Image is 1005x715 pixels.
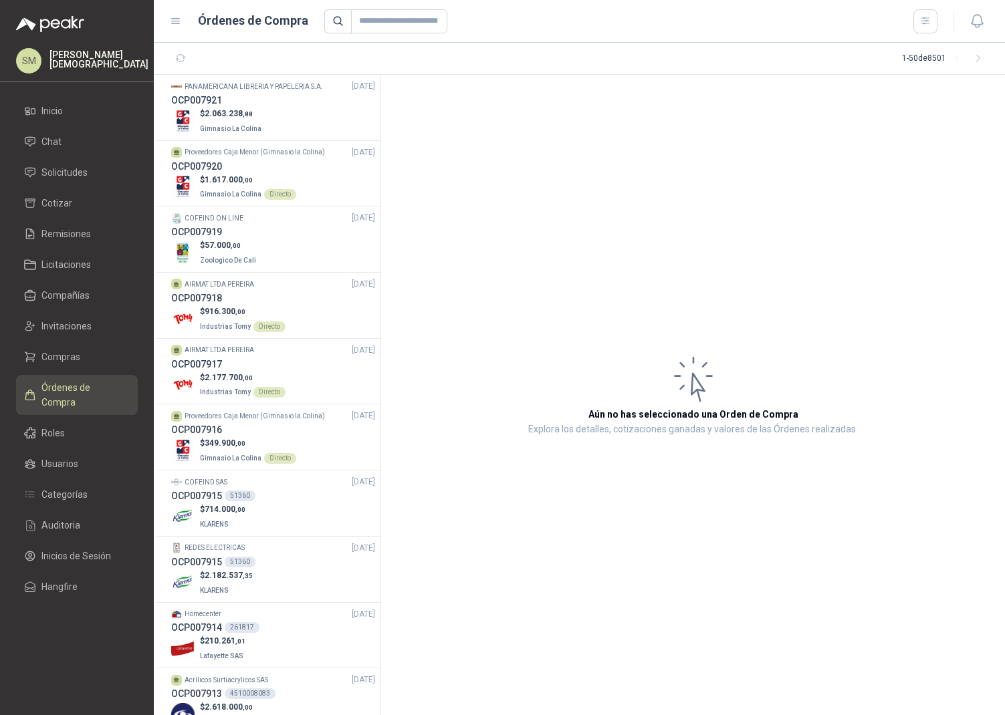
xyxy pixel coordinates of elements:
[171,213,182,224] img: Company Logo
[171,542,375,597] a: Company LogoREDES ELECTRICAS[DATE] OCP00791551360Company Logo$2.182.537,35KLARENS
[200,372,286,384] p: $
[171,488,222,503] h3: OCP007915
[243,704,253,711] span: ,00
[41,319,92,333] span: Invitaciones
[185,609,221,619] p: Homecenter
[253,321,286,332] div: Directo
[171,307,195,331] img: Company Logo
[171,410,375,464] a: Proveedores Caja Menor (Gimnasio la Colina)[DATE] OCP007916Company Logo$349.900,00Gimnasio La Col...
[253,387,286,398] div: Directo
[200,437,296,450] p: $
[205,505,245,514] span: 714.000
[16,129,138,154] a: Chat
[16,221,138,247] a: Remisiones
[235,506,245,513] span: ,00
[41,257,91,272] span: Licitaciones
[185,213,243,224] p: COFEIND ON LINE
[171,543,182,553] img: Company Logo
[171,476,375,531] a: Company LogoCOFEIND SAS[DATE] OCP00791551360Company Logo$714.000,00KLARENS
[171,505,195,529] img: Company Logo
[171,93,222,108] h3: OCP007921
[16,160,138,185] a: Solicitudes
[352,80,375,93] span: [DATE]
[352,608,375,621] span: [DATE]
[200,190,261,198] span: Gimnasio La Colina
[41,134,62,149] span: Chat
[16,98,138,124] a: Inicio
[225,688,275,699] div: 4510008083
[49,50,148,69] p: [PERSON_NAME] [DEMOGRAPHIC_DATA]
[902,48,989,69] div: 1 - 50 de 8501
[171,81,182,92] img: Company Logo
[200,239,259,252] p: $
[235,440,245,447] span: ,00
[243,176,253,184] span: ,00
[16,313,138,339] a: Invitaciones
[200,503,245,516] p: $
[185,345,254,355] p: AIRMAT LTDA PEREIRA
[171,477,182,488] img: Company Logo
[16,190,138,216] a: Cotizar
[171,620,222,635] h3: OCP007914
[205,702,253,712] span: 2.618.000
[225,622,259,633] div: 261817
[352,146,375,159] span: [DATE]
[185,147,325,158] p: Proveedores Caja Menor (Gimnasio la Colina)
[16,283,138,308] a: Compañías
[41,288,90,303] span: Compañías
[41,456,78,471] span: Usuarios
[16,513,138,538] a: Auditoria
[205,373,253,382] span: 2.177.700
[41,579,78,594] span: Hangfire
[205,175,253,184] span: 1.617.000
[225,557,255,567] div: 51360
[200,108,264,120] p: $
[41,549,111,563] span: Inicios de Sesión
[264,189,296,200] div: Directo
[171,241,195,265] img: Company Logo
[205,109,253,118] span: 2.063.238
[235,308,245,315] span: ,00
[352,674,375,686] span: [DATE]
[171,422,222,437] h3: OCP007916
[16,451,138,476] a: Usuarios
[171,637,195,660] img: Company Logo
[185,477,227,488] p: COFEIND SAS
[352,344,375,357] span: [DATE]
[185,279,254,290] p: AIRMAT LTDA PEREIRA
[41,380,125,410] span: Órdenes de Compra
[185,543,245,553] p: REDES ELECTRICAS
[171,175,195,198] img: Company Logo
[185,82,323,92] p: PANAMERICANA LIBRERIA Y PAPELERIA S.A.
[352,212,375,225] span: [DATE]
[16,420,138,446] a: Roles
[200,587,229,594] span: KLARENS
[200,125,261,132] span: Gimnasio La Colina
[16,344,138,370] a: Compras
[171,571,195,595] img: Company Logo
[171,159,222,174] h3: OCP007920
[41,165,88,180] span: Solicitudes
[171,110,195,133] img: Company Logo
[185,411,325,422] p: Proveedores Caja Menor (Gimnasio la Colina)
[16,16,84,32] img: Logo peakr
[200,652,243,660] span: Lafayette SAS
[200,305,286,318] p: $
[352,410,375,422] span: [DATE]
[171,344,375,399] a: AIRMAT LTDA PEREIRA[DATE] OCP007917Company Logo$2.177.700,00Industrias TomyDirecto
[205,241,241,250] span: 57.000
[41,349,80,364] span: Compras
[171,686,222,701] h3: OCP007913
[200,323,251,330] span: Industrias Tomy
[16,48,41,74] div: SM
[41,426,65,440] span: Roles
[16,574,138,599] a: Hangfire
[528,422,858,438] p: Explora los detalles, cotizaciones ganadas y valores de las Órdenes realizadas.
[171,357,222,372] h3: OCP007917
[171,291,222,305] h3: OCP007918
[171,278,375,333] a: AIRMAT LTDA PEREIRA[DATE] OCP007918Company Logo$916.300,00Industrias TomyDirecto
[225,490,255,501] div: 51360
[231,242,241,249] span: ,00
[200,701,269,714] p: $
[171,439,195,462] img: Company Logo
